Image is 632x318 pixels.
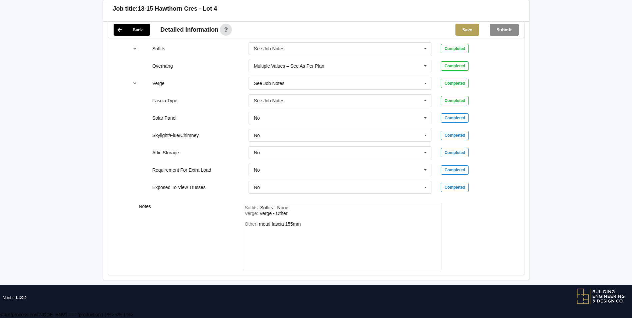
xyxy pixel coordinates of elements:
div: Completed [441,148,469,157]
button: reference-toggle [128,43,141,55]
div: See Job Notes [254,46,285,51]
div: Completed [441,131,469,140]
div: Completed [441,44,469,53]
button: Back [114,24,150,36]
span: Soffits : [245,205,260,210]
div: Completed [441,183,469,192]
div: Soffits [260,205,289,210]
div: Completed [441,113,469,123]
label: Overhang [152,63,173,69]
div: No [254,116,260,120]
button: Save [455,24,479,36]
label: Requirement For Extra Load [152,167,211,173]
div: See Job Notes [254,81,285,86]
label: Exposed To View Trusses [152,185,206,190]
div: Completed [441,61,469,71]
div: No [254,168,260,172]
div: See Job Notes [254,98,285,103]
div: Other [259,221,301,227]
label: Solar Panel [152,115,176,121]
span: Detailed information [161,27,219,33]
img: BEDC logo [576,288,625,305]
div: Completed [441,96,469,105]
form: notes-field [243,203,441,270]
label: Attic Storage [152,150,179,155]
div: No [254,150,260,155]
button: reference-toggle [128,77,141,89]
div: Verge [260,211,288,216]
h3: Job title: [113,5,138,13]
label: Fascia Type [152,98,177,103]
span: Verge : [245,211,260,216]
label: Soffits [152,46,165,51]
label: Skylight/Flue/Chimney [152,133,199,138]
div: No [254,133,260,138]
span: 1.122.0 [15,296,26,300]
label: Verge [152,81,165,86]
div: No [254,185,260,190]
span: Other: [245,221,259,227]
div: Completed [441,165,469,175]
span: Version: [3,285,27,311]
div: Notes [134,203,238,270]
div: Completed [441,79,469,88]
h3: 13-15 Hawthorn Cres - Lot 4 [138,5,217,13]
div: Multiple Values – See As Per Plan [254,64,324,68]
